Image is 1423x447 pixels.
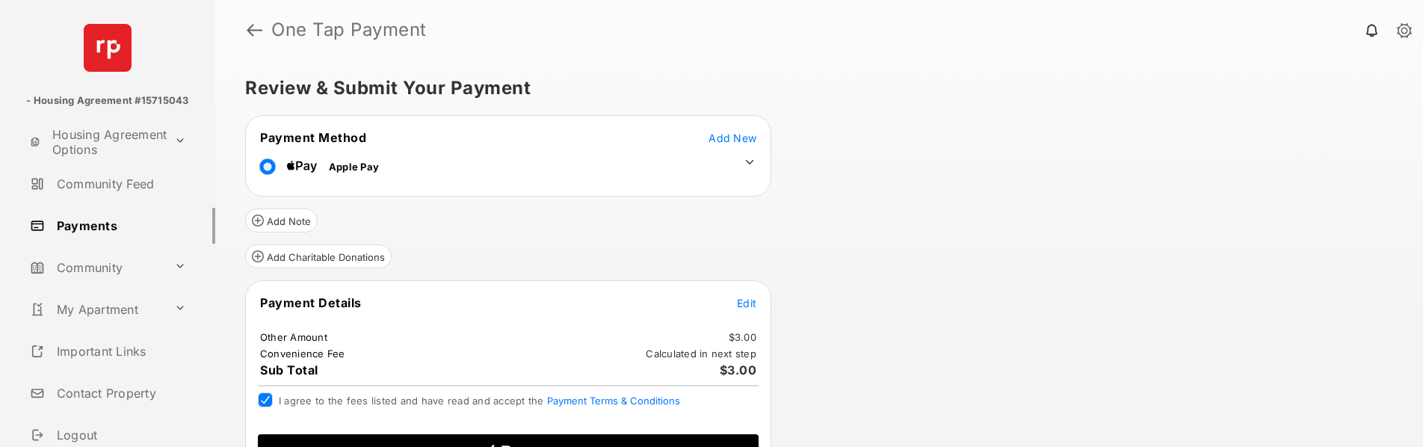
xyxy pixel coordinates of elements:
[728,330,757,344] td: $3.00
[26,93,188,108] p: - Housing Agreement #15715043
[709,132,756,144] span: Add New
[737,295,756,310] button: Edit
[709,130,756,145] button: Add New
[547,395,680,407] button: I agree to the fees listed and have read and accept the
[720,363,757,377] span: $3.00
[24,166,215,202] a: Community Feed
[645,347,757,360] td: Calculated in next step
[260,130,366,145] span: Payment Method
[737,297,756,309] span: Edit
[260,363,318,377] span: Sub Total
[271,21,427,39] strong: One Tap Payment
[24,292,168,327] a: My Apartment
[24,375,215,411] a: Contact Property
[24,124,168,160] a: Housing Agreement Options
[260,295,362,310] span: Payment Details
[259,347,346,360] td: Convenience Fee
[245,209,318,232] button: Add Note
[24,250,168,286] a: Community
[245,79,1381,97] h5: Review & Submit Your Payment
[279,395,680,407] span: I agree to the fees listed and have read and accept the
[24,208,215,244] a: Payments
[245,244,392,268] button: Add Charitable Donations
[329,161,379,173] span: Apple Pay
[84,24,132,72] img: svg+xml;base64,PHN2ZyB4bWxucz0iaHR0cDovL3d3dy53My5vcmcvMjAwMC9zdmciIHdpZHRoPSI2NCIgaGVpZ2h0PSI2NC...
[259,330,328,344] td: Other Amount
[24,333,192,369] a: Important Links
